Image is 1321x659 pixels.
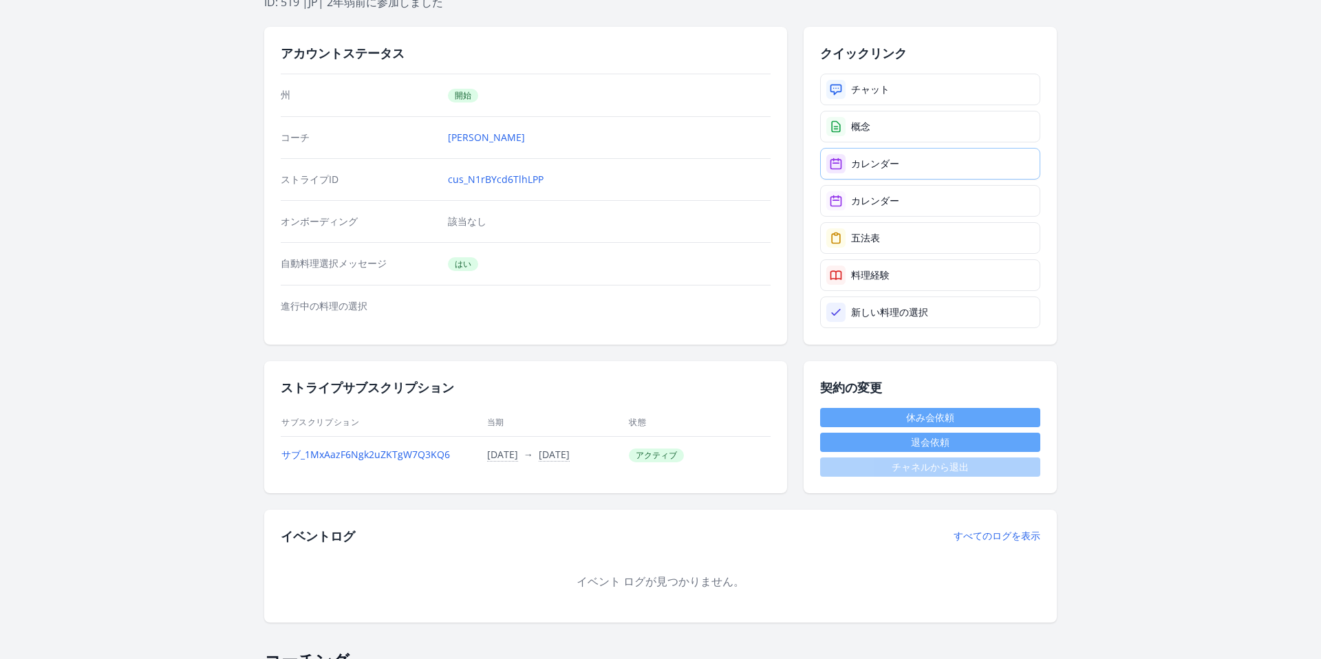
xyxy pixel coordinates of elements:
[820,222,1040,254] a: 五法表
[851,83,890,96] font: チャット
[820,259,1040,291] a: 料理経験
[577,574,744,589] font: イベント ログが見つかりません。
[539,448,570,462] button: [DATE]
[906,411,954,424] font: 休み会依頼
[281,45,405,61] font: アカウントステータス
[851,194,899,207] font: カレンダー
[851,157,899,170] font: カレンダー
[281,173,339,186] font: ストライプID
[820,74,1040,105] a: チャット
[820,45,907,61] font: クイックリンク
[281,88,290,101] font: 州
[954,529,1040,542] font: すべてのログを表示
[820,433,1040,452] button: 退会依頼
[455,89,471,101] font: 開始
[820,408,1040,427] a: 休み会依頼
[487,448,518,462] button: [DATE]
[281,257,387,270] font: 自動料理選択メッセージ
[629,416,646,428] font: 状態
[487,416,504,428] font: 当期
[820,148,1040,180] a: カレンダー
[820,111,1040,142] a: 概念
[851,120,870,133] font: 概念
[954,529,1040,543] a: すべてのログを表示
[281,131,310,144] font: コーチ
[820,296,1040,328] a: 新しい料理の選択
[636,449,677,461] font: アクティブ
[851,305,928,318] font: 新しい料理の選択
[455,258,471,270] font: はい
[892,460,969,473] font: チャネルから退出
[820,379,882,396] font: 契約の変更
[851,231,880,244] font: 五法表
[524,448,533,461] font: →
[448,173,544,186] a: cus_N1rBYcd6TlhLPP
[851,268,890,281] font: 料理経験
[539,448,570,461] font: [DATE]
[281,528,355,544] font: イベントログ
[487,448,518,461] font: [DATE]
[448,131,525,144] font: [PERSON_NAME]
[911,435,949,449] font: 退会依頼
[281,379,454,396] font: ストライプサブスクリプション
[448,215,486,228] font: 該当なし
[820,185,1040,217] a: カレンダー
[281,416,359,428] font: サブスクリプション
[281,215,358,228] font: オンボーディング
[448,131,525,144] a: [PERSON_NAME]
[281,299,367,312] font: 進行中の料理の選択
[281,448,450,461] a: サブ_1MxAazF6Ngk2uZKTgW7Q3KQ6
